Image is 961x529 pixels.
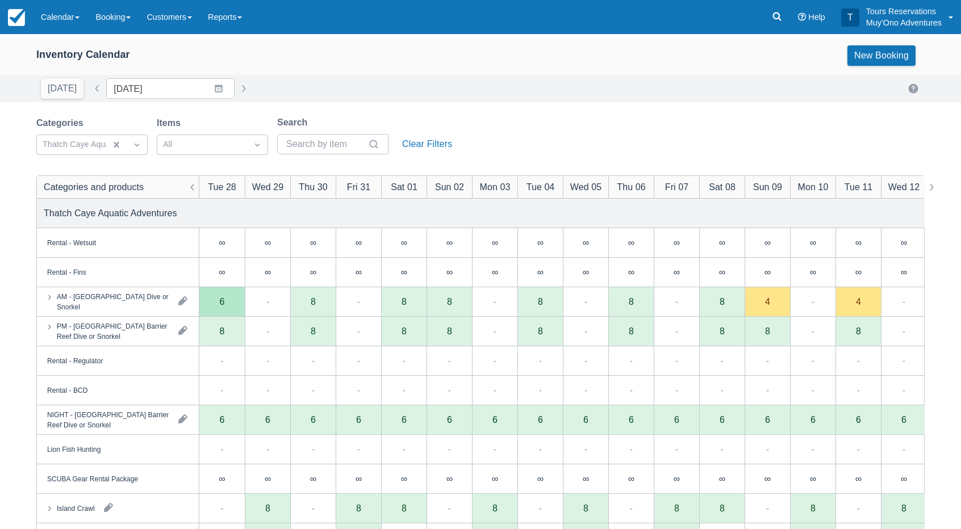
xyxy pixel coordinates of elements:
[675,354,678,367] div: -
[583,503,588,513] div: 8
[356,474,362,483] div: ∞
[855,474,862,483] div: ∞
[311,297,316,306] div: 8
[629,326,634,335] div: 8
[608,228,654,258] div: ∞
[665,180,688,194] div: Fri 07
[447,326,452,335] div: 8
[857,354,860,367] div: -
[584,324,587,338] div: -
[57,321,169,341] div: PM - [GEOGRAPHIC_DATA] Barrier Reef Dive or Snorkel
[47,267,86,277] div: Rental - Fins
[252,180,283,194] div: Wed 29
[608,405,654,435] div: 6
[446,238,453,247] div: ∞
[901,415,906,424] div: 6
[790,464,835,494] div: ∞
[312,354,315,367] div: -
[745,258,790,287] div: ∞
[764,474,771,483] div: ∞
[446,474,453,483] div: ∞
[563,258,608,287] div: ∞
[766,383,769,397] div: -
[106,78,235,99] input: Date
[312,442,315,456] div: -
[402,415,407,424] div: 6
[628,238,634,247] div: ∞
[881,258,926,287] div: ∞
[584,383,587,397] div: -
[538,326,543,335] div: 8
[401,474,407,483] div: ∞
[654,464,699,494] div: ∞
[220,354,223,367] div: -
[357,354,360,367] div: -
[402,503,407,513] div: 8
[835,464,881,494] div: ∞
[494,442,496,456] div: -
[245,405,290,435] div: 6
[310,474,316,483] div: ∞
[381,228,427,258] div: ∞
[810,503,816,513] div: 8
[810,474,816,483] div: ∞
[290,258,336,287] div: ∞
[720,326,725,335] div: 8
[347,180,370,194] div: Fri 31
[290,464,336,494] div: ∞
[381,405,427,435] div: 6
[472,258,517,287] div: ∞
[812,354,814,367] div: -
[157,116,185,130] label: Items
[881,464,926,494] div: ∞
[584,354,587,367] div: -
[901,267,907,276] div: ∞
[563,464,608,494] div: ∞
[538,415,543,424] div: 6
[765,297,770,306] div: 4
[881,228,926,258] div: ∞
[720,503,725,513] div: 8
[527,180,555,194] div: Tue 04
[448,442,451,456] div: -
[492,267,498,276] div: ∞
[41,78,83,99] button: [DATE]
[539,383,542,397] div: -
[472,405,517,435] div: 6
[219,267,225,276] div: ∞
[336,258,381,287] div: ∞
[448,501,451,515] div: -
[47,409,169,430] div: NIGHT - [GEOGRAPHIC_DATA] Barrier Reef Dive or Snorkel
[47,355,103,366] div: Rental - Regulator
[312,383,315,397] div: -
[608,464,654,494] div: ∞
[765,415,770,424] div: 6
[208,180,236,194] div: Tue 28
[311,326,316,335] div: 8
[245,464,290,494] div: ∞
[901,238,907,247] div: ∞
[265,503,270,513] div: 8
[391,180,417,194] div: Sat 01
[617,180,645,194] div: Thu 06
[902,442,905,456] div: -
[538,297,543,306] div: 8
[356,267,362,276] div: ∞
[766,442,769,456] div: -
[857,383,860,397] div: -
[447,415,452,424] div: 6
[403,383,406,397] div: -
[630,354,633,367] div: -
[245,228,290,258] div: ∞
[401,238,407,247] div: ∞
[537,474,544,483] div: ∞
[674,238,680,247] div: ∞
[199,405,245,435] div: 6
[252,139,263,150] span: Dropdown icon
[584,442,587,456] div: -
[654,405,699,435] div: 6
[866,6,942,17] p: Tours Reservations
[312,501,315,515] div: -
[427,258,472,287] div: ∞
[265,267,271,276] div: ∞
